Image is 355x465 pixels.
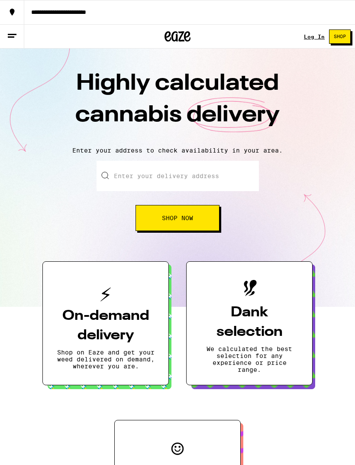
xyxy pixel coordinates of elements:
[334,34,346,39] span: Shop
[136,205,219,231] button: Shop Now
[26,68,329,140] h1: Highly calculated cannabis delivery
[42,261,169,385] button: On-demand deliveryShop on Eaze and get your weed delivered on demand, wherever you are.
[57,306,155,345] h3: On-demand delivery
[200,303,298,342] h3: Dank selection
[57,349,155,370] p: Shop on Eaze and get your weed delivered on demand, wherever you are.
[9,147,346,154] p: Enter your address to check availability in your area.
[200,345,298,373] p: We calculated the best selection for any experience or price range.
[97,161,259,191] input: Enter your delivery address
[329,29,351,44] button: Shop
[162,215,193,221] span: Shop Now
[304,34,325,39] a: Log In
[186,261,313,385] button: Dank selectionWe calculated the best selection for any experience or price range.
[325,29,355,44] a: Shop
